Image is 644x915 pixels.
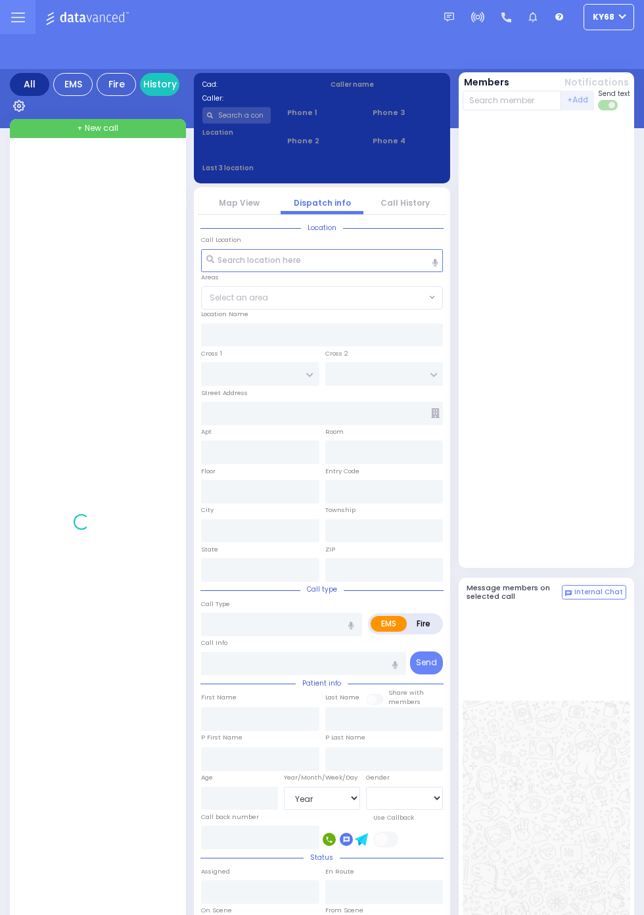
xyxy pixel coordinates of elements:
[584,4,634,30] button: ky68
[325,906,363,915] label: From Scene
[201,273,219,282] label: Areas
[325,349,348,358] label: Cross 2
[202,93,314,103] label: Caller:
[301,223,343,233] span: Location
[325,467,359,476] label: Entry Code
[294,197,351,208] a: Dispatch info
[562,585,626,599] button: Internal Chat
[410,651,443,674] button: Send
[201,733,242,742] label: P First Name
[464,76,509,89] button: Members
[371,616,407,632] label: EMS
[201,599,230,609] label: Call Type
[10,73,49,96] div: All
[388,697,421,706] span: members
[574,588,623,597] span: Internal Chat
[325,733,365,742] label: P Last Name
[593,11,614,23] span: ky68
[140,73,179,96] a: History
[202,107,271,124] input: Search a contact
[201,467,216,476] label: Floor
[201,427,212,436] label: Apt
[431,408,440,418] span: Other building occupants
[201,693,237,702] label: First Name
[388,688,424,697] small: Share with
[287,135,356,147] span: Phone 2
[45,9,133,26] img: Logo
[202,128,271,137] label: Location
[380,197,430,208] a: Call History
[373,107,442,118] span: Phone 3
[201,505,214,515] label: City
[201,388,248,398] label: Street Address
[201,235,241,245] label: Call Location
[406,616,441,632] label: Fire
[202,80,314,89] label: Cad:
[296,678,348,688] span: Patient info
[325,545,335,554] label: ZIP
[201,773,213,782] label: Age
[325,693,359,702] label: Last Name
[300,584,344,594] span: Call type
[202,163,323,173] label: Last 3 location
[564,76,629,89] button: Notifications
[201,310,248,319] label: Location Name
[97,73,136,96] div: Fire
[565,590,572,597] img: comment-alt.png
[598,99,619,112] label: Turn off text
[444,12,454,22] img: message.svg
[463,91,562,110] input: Search member
[331,80,442,89] label: Caller name
[366,773,390,782] label: Gender
[53,73,93,96] div: EMS
[201,349,222,358] label: Cross 1
[201,812,259,822] label: Call back number
[219,197,260,208] a: Map View
[325,427,344,436] label: Room
[325,505,356,515] label: Township
[284,773,361,782] div: Year/Month/Week/Day
[373,813,414,822] label: Use Callback
[201,249,443,273] input: Search location here
[287,107,356,118] span: Phone 1
[467,584,563,601] h5: Message members on selected call
[77,122,118,134] span: + New call
[304,853,340,862] span: Status
[201,906,232,915] label: On Scene
[598,89,630,99] span: Send text
[373,135,442,147] span: Phone 4
[201,545,218,554] label: State
[201,638,227,647] label: Call Info
[210,292,268,304] span: Select an area
[201,867,230,876] label: Assigned
[325,867,354,876] label: En Route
